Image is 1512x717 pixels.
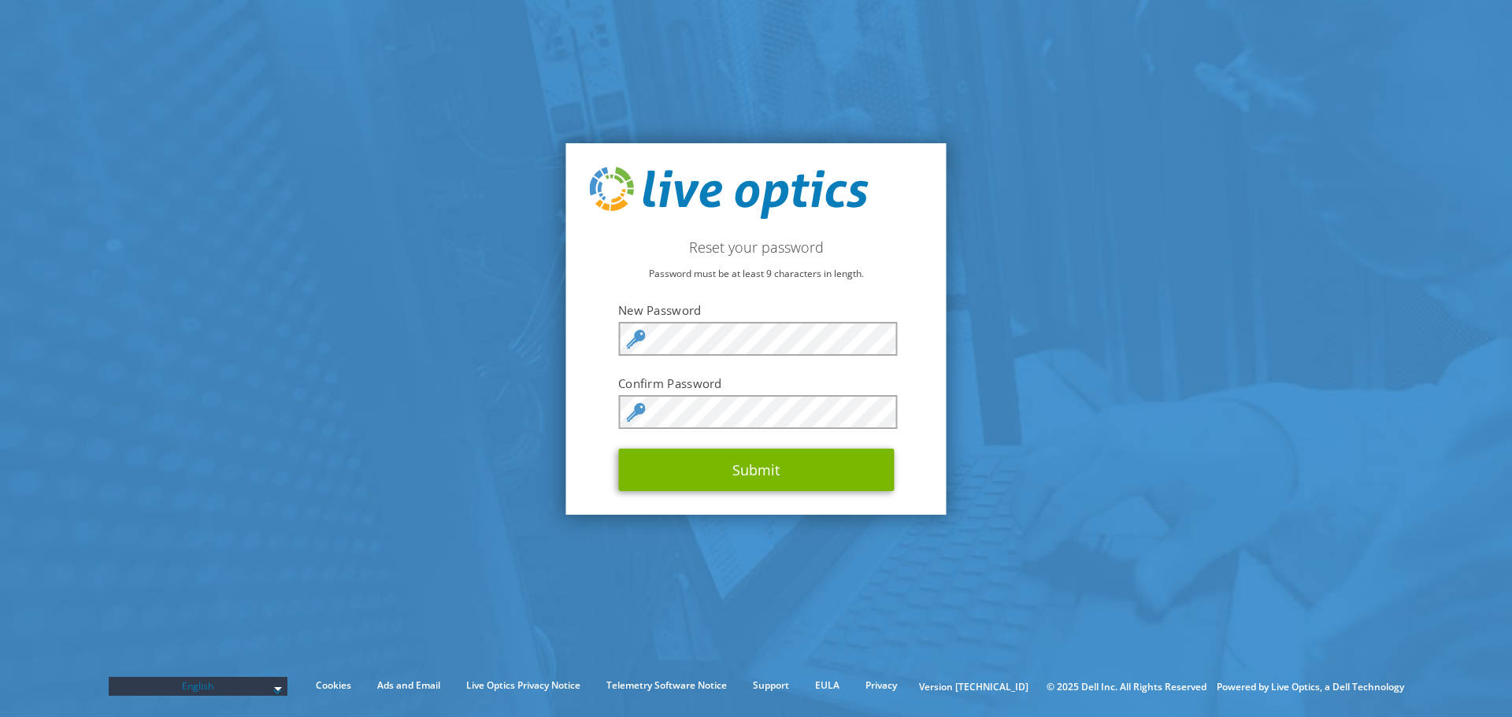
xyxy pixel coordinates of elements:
button: Submit [618,449,894,491]
a: Telemetry Software Notice [595,677,739,694]
label: New Password [618,302,894,318]
a: Live Optics Privacy Notice [454,677,592,694]
a: Privacy [854,677,909,694]
a: Ads and Email [365,677,452,694]
a: Cookies [304,677,363,694]
img: live_optics_svg.svg [590,167,869,219]
li: Version [TECHNICAL_ID] [911,678,1036,696]
span: English [117,677,280,696]
a: EULA [803,677,851,694]
li: Powered by Live Optics, a Dell Technology [1217,678,1404,696]
label: Confirm Password [618,375,894,391]
li: © 2025 Dell Inc. All Rights Reserved [1039,678,1214,696]
p: Password must be at least 9 characters in length. [590,265,923,283]
h2: Reset your password [590,238,923,256]
a: Support [741,677,801,694]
